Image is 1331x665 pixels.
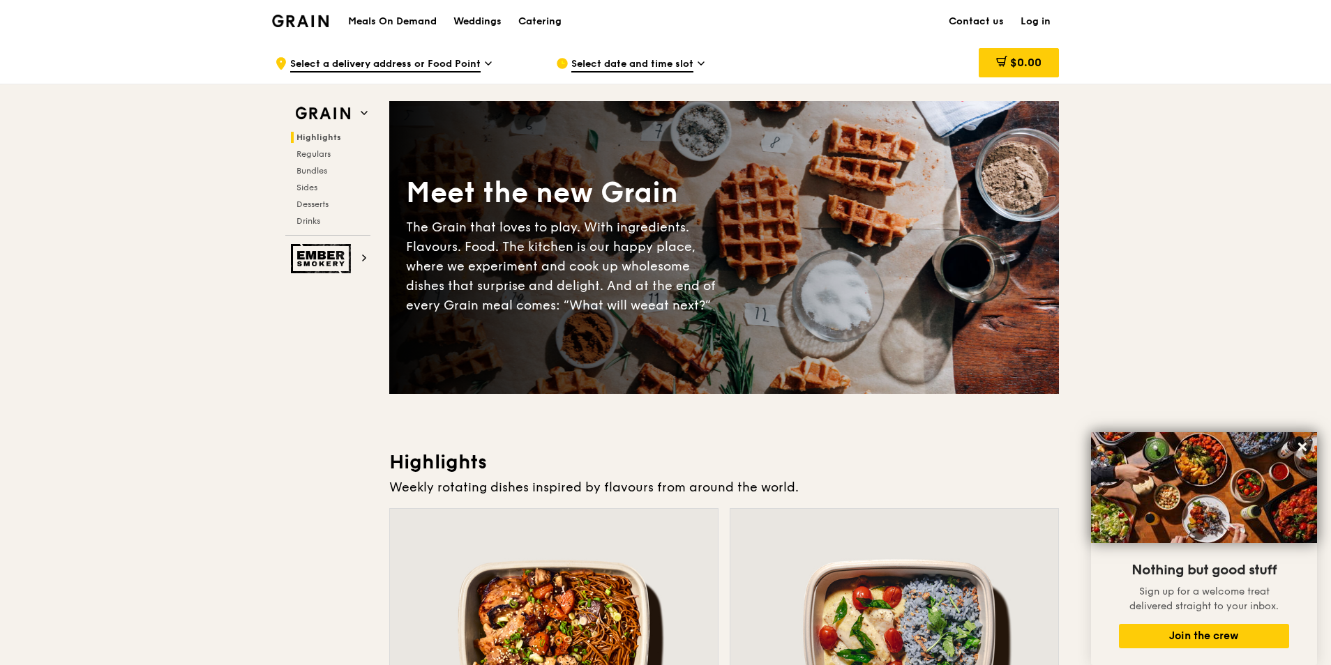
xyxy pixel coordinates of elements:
div: Meet the new Grain [406,174,724,212]
div: The Grain that loves to play. With ingredients. Flavours. Food. The kitchen is our happy place, w... [406,217,724,315]
img: Grain [272,15,329,27]
a: Log in [1012,1,1059,43]
span: Regulars [296,149,331,159]
span: eat next?” [648,298,711,313]
img: DSC07876-Edit02-Large.jpeg [1091,432,1317,543]
div: Catering [518,1,562,43]
button: Close [1291,436,1314,458]
a: Weddings [445,1,510,43]
span: Select date and time slot [571,57,693,72]
span: Drinks [296,216,320,226]
span: Select a delivery address or Food Point [290,57,481,72]
h3: Highlights [389,450,1059,475]
h1: Meals On Demand [348,15,437,29]
div: Weekly rotating dishes inspired by flavours from around the world. [389,477,1059,497]
span: $0.00 [1010,56,1042,69]
a: Catering [510,1,570,43]
a: Contact us [940,1,1012,43]
span: Sides [296,183,317,192]
img: Ember Smokery web logo [291,244,355,273]
span: Highlights [296,132,341,142]
div: Weddings [453,1,502,43]
span: Bundles [296,166,327,176]
span: Nothing but good stuff [1131,562,1277,579]
img: Grain web logo [291,101,355,126]
button: Join the crew [1119,624,1289,648]
span: Sign up for a welcome treat delivered straight to your inbox. [1129,586,1279,612]
span: Desserts [296,199,329,209]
